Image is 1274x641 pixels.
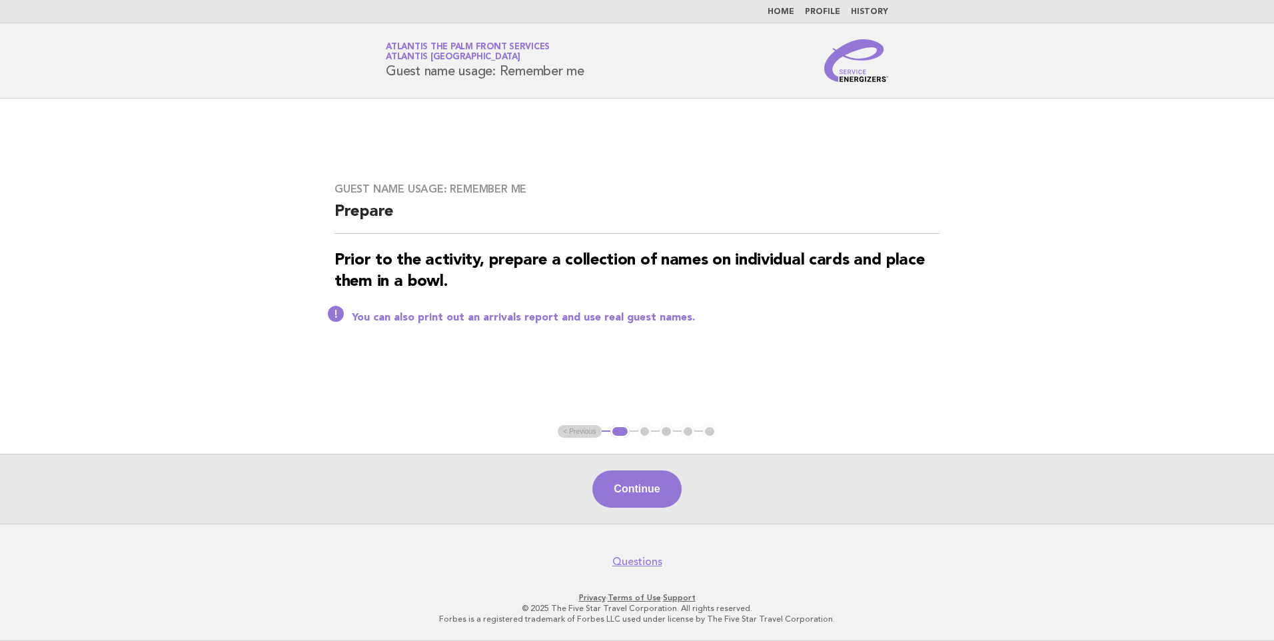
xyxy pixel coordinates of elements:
h3: Guest name usage: Remember me [334,183,940,196]
p: · · [229,592,1045,603]
button: Continue [592,470,681,508]
strong: Prior to the activity, prepare a collection of names on individual cards and place them in a bowl. [334,253,924,290]
p: © 2025 The Five Star Travel Corporation. All rights reserved. [229,603,1045,614]
a: Home [768,8,794,16]
span: Atlantis [GEOGRAPHIC_DATA] [386,53,520,62]
a: Privacy [579,593,606,602]
a: Questions [612,555,662,568]
img: Service Energizers [824,39,888,82]
h1: Guest name usage: Remember me [386,43,584,78]
a: History [851,8,888,16]
button: 1 [610,425,630,438]
a: Atlantis The Palm Front ServicesAtlantis [GEOGRAPHIC_DATA] [386,43,550,61]
p: You can also print out an arrivals report and use real guest names. [352,311,940,324]
a: Profile [805,8,840,16]
a: Support [663,593,696,602]
h2: Prepare [334,201,940,234]
p: Forbes is a registered trademark of Forbes LLC used under license by The Five Star Travel Corpora... [229,614,1045,624]
a: Terms of Use [608,593,661,602]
